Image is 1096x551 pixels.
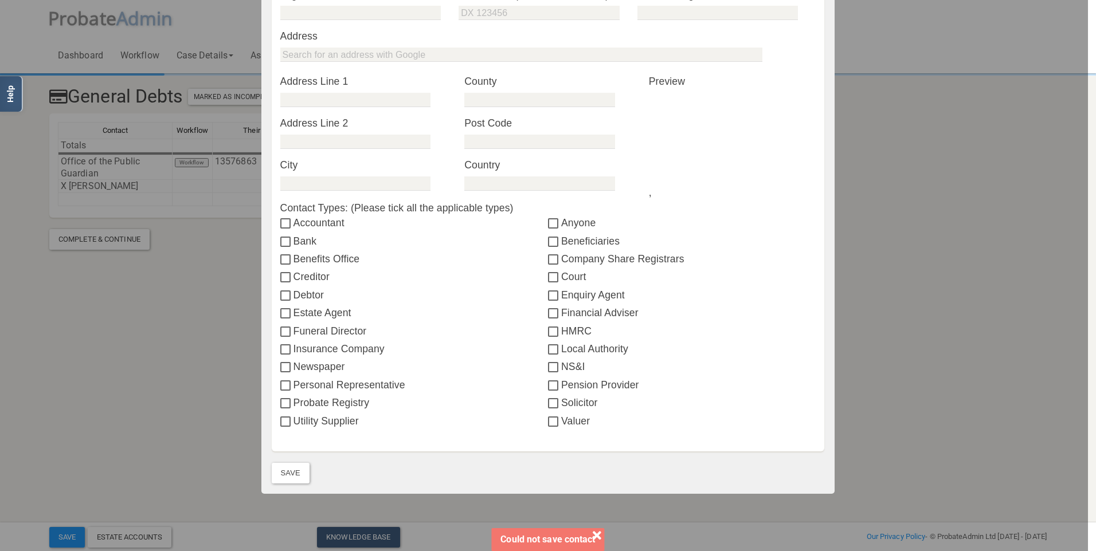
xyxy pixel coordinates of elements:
button: Save [272,463,310,483]
label: Contact Types: (Please tick all the applicable types) [280,200,816,215]
label: Address Line 2 [280,116,448,131]
label: Solicitor [548,395,816,410]
input: Search for an address with Google [280,48,762,62]
input: Probate Registry [280,399,293,408]
input: Creditor [280,273,293,282]
input: Company Share Registrars [548,255,561,265]
input: NS&I [548,363,561,372]
label: County [464,74,632,89]
input: Solicitor [548,399,561,408]
input: HMRC [548,328,561,337]
span: Could not save contact [500,534,595,545]
label: Pension Provider [548,377,816,392]
input: Funeral Director [280,328,293,337]
label: Financial Adviser [548,305,816,320]
label: HMRC [548,324,816,339]
label: Address [280,29,816,44]
label: Newspaper [280,359,548,374]
label: Probate Registry [280,395,548,410]
label: Enquiry Agent [548,288,816,302]
input: Bank [280,238,293,247]
label: Country [464,158,632,172]
input: Beneficiaries [548,238,561,247]
input: Estate Agent [280,309,293,318]
input: Court [548,273,561,282]
label: Valuer [548,414,816,428]
input: Debtor [280,292,293,301]
label: Debtor [280,288,548,302]
label: Post Code [464,116,632,131]
label: Creditor [280,269,548,284]
input: Accountant [280,219,293,229]
label: Local Authority [548,341,816,356]
label: Personal Representative [280,377,548,392]
label: Address Line 1 [280,74,448,89]
label: City [280,158,448,172]
label: Accountant [280,215,548,230]
label: Company Share Registrars [548,251,816,266]
input: Personal Representative [280,381,293,391]
label: Anyone [548,215,816,230]
div: , [640,74,825,200]
input: DX 123456 [459,6,619,20]
label: Utility Supplier [280,414,548,428]
input: Newspaper [280,363,293,372]
label: NS&I [548,359,816,374]
input: Utility Supplier [280,418,293,427]
input: Benefits Office [280,255,293,265]
label: Beneficiaries [548,234,816,249]
label: Court [548,269,816,284]
label: Estate Agent [280,305,548,320]
input: Pension Provider [548,381,561,391]
input: Valuer [548,418,561,427]
label: Bank [280,234,548,249]
input: Anyone [548,219,561,229]
label: Benefits Office [280,251,548,266]
input: Local Authority [548,345,561,355]
p: Preview [649,74,816,89]
label: Insurance Company [280,341,548,356]
input: Enquiry Agent [548,292,561,301]
input: Financial Adviser [548,309,561,318]
input: Insurance Company [280,345,293,355]
label: Funeral Director [280,324,548,339]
